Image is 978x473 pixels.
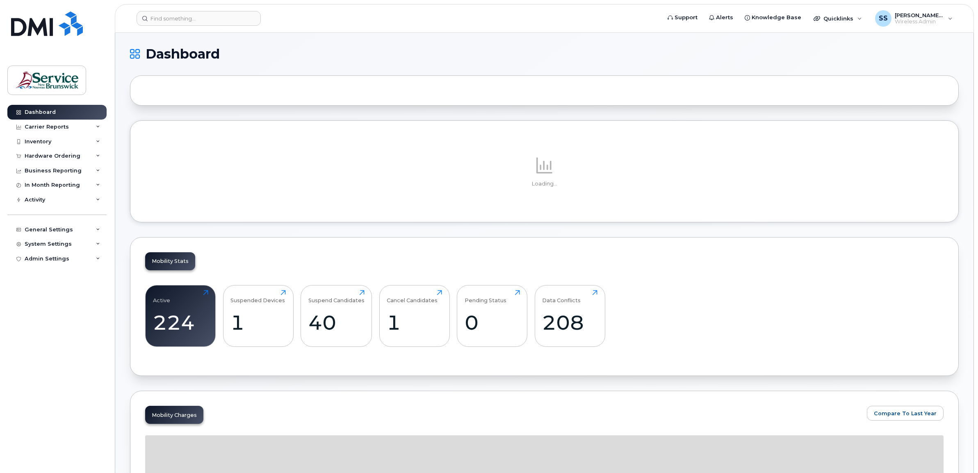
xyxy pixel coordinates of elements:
[308,310,365,335] div: 40
[230,290,285,303] div: Suspended Devices
[387,310,442,335] div: 1
[153,290,208,342] a: Active224
[145,180,944,188] p: Loading...
[542,310,597,335] div: 208
[387,290,438,303] div: Cancel Candidates
[465,310,520,335] div: 0
[230,290,286,342] a: Suspended Devices1
[153,310,208,335] div: 224
[153,290,170,303] div: Active
[146,48,220,60] span: Dashboard
[542,290,581,303] div: Data Conflicts
[867,406,944,421] button: Compare To Last Year
[230,310,286,335] div: 1
[465,290,506,303] div: Pending Status
[542,290,597,342] a: Data Conflicts208
[308,290,365,342] a: Suspend Candidates40
[465,290,520,342] a: Pending Status0
[874,410,937,417] span: Compare To Last Year
[387,290,442,342] a: Cancel Candidates1
[308,290,365,303] div: Suspend Candidates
